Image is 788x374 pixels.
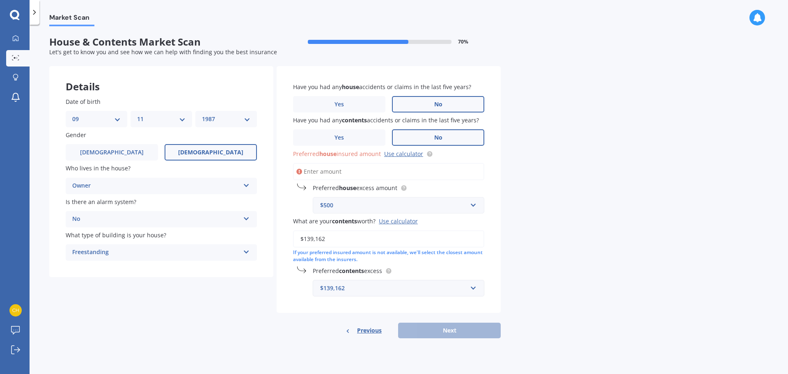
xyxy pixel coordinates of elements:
[313,184,397,192] span: Preferred excess amount
[80,149,144,156] span: [DEMOGRAPHIC_DATA]
[66,165,131,172] span: Who lives in the house?
[72,248,240,257] div: Freestanding
[339,267,364,275] b: contents
[458,39,468,45] span: 70 %
[319,150,337,158] b: house
[339,184,356,192] b: house
[332,217,357,225] b: contents
[293,217,376,225] span: What are your worth?
[293,163,484,180] input: Enter amount
[66,198,136,206] span: Is there an alarm system?
[334,101,344,108] span: Yes
[434,134,442,141] span: No
[66,98,101,106] span: Date of birth
[313,267,382,275] span: Preferred excess
[178,149,243,156] span: [DEMOGRAPHIC_DATA]
[334,134,344,141] span: Yes
[379,217,418,225] div: Use calculator
[9,304,22,317] img: abc9002421ccfc48357892c6aa643995
[49,36,275,48] span: House & Contents Market Scan
[342,83,359,91] b: house
[293,116,479,124] span: Have you had any accidents or claims in the last five years?
[66,131,86,139] span: Gender
[293,83,471,91] span: Have you had any accidents or claims in the last five years?
[66,231,166,239] span: What type of building is your house?
[434,101,442,108] span: No
[49,66,273,91] div: Details
[342,116,367,124] b: contents
[357,324,382,337] span: Previous
[320,201,467,210] div: $500
[320,284,467,293] div: $139,162
[72,181,240,191] div: Owner
[72,214,240,224] div: No
[49,14,94,25] span: Market Scan
[293,230,484,248] input: Enter amount
[293,249,484,263] div: If your preferred insured amount is not available, we'll select the closest amount available from...
[384,150,423,158] a: Use calculator
[49,48,277,56] span: Let's get to know you and see how we can help with finding you the best insurance
[293,150,381,158] span: Preferred insured amount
